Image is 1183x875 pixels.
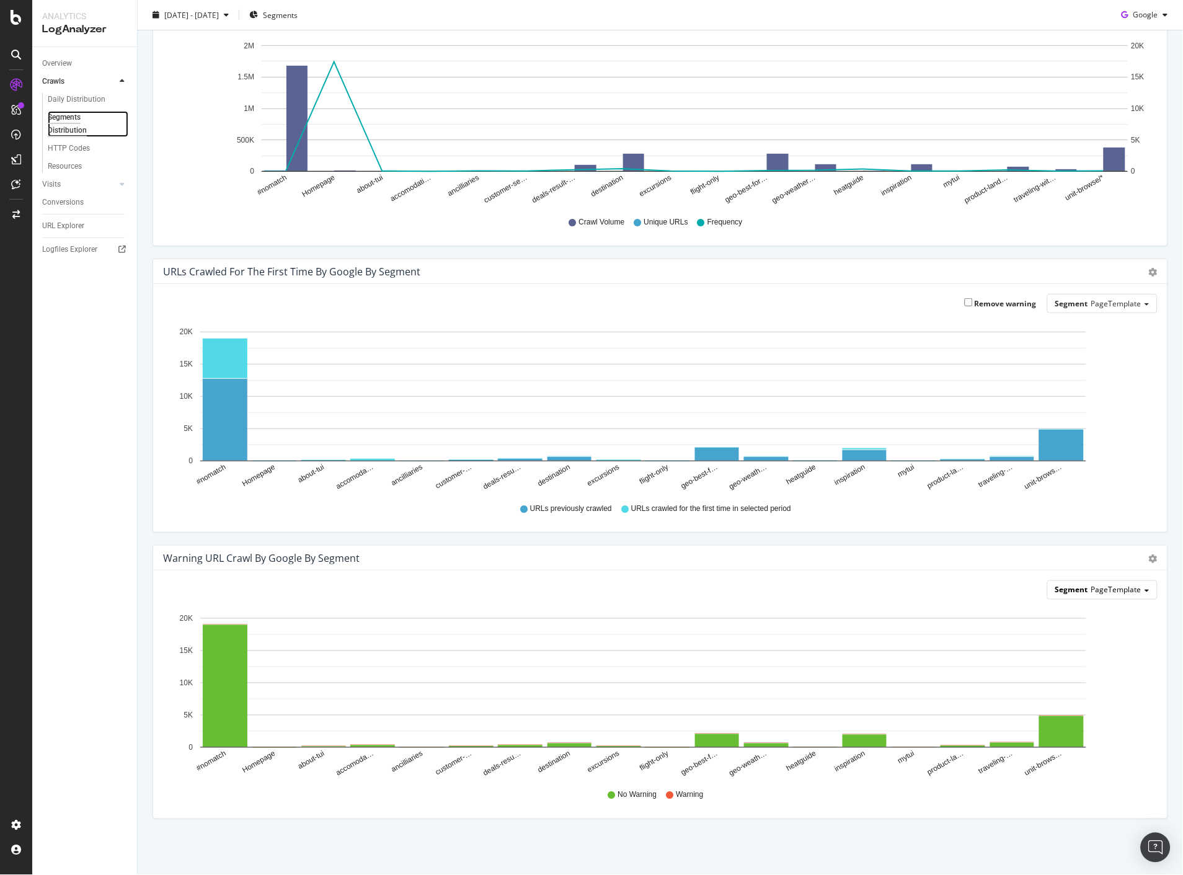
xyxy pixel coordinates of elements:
[48,142,128,155] a: HTTP Codes
[163,37,1148,205] svg: A chart.
[163,265,420,278] div: URLs Crawled for the First Time by google by Segment
[188,457,193,466] text: 0
[897,750,916,766] text: mytui
[644,217,688,228] span: Unique URLs
[833,750,867,774] text: inspiration
[965,298,1037,309] label: Remove warning
[785,463,818,487] text: heatguide
[250,167,254,176] text: 0
[180,393,193,401] text: 10K
[195,463,228,487] text: #nomatch
[296,750,326,771] text: about-tui
[42,178,61,191] div: Visits
[48,111,117,137] div: Segments Distribution
[942,174,962,190] text: mytui
[42,57,72,70] div: Overview
[42,220,84,233] div: URL Explorer
[241,463,277,489] text: Homepage
[833,173,866,197] text: heatguide
[163,323,1148,492] svg: A chart.
[180,328,193,337] text: 20K
[255,174,288,197] text: #nomatch
[1132,73,1145,82] text: 15K
[163,552,360,564] div: Warning URL Crawl by google by Segment
[164,9,219,20] span: [DATE] - [DATE]
[48,93,105,106] div: Daily Distribution
[1132,105,1145,113] text: 10K
[42,196,84,209] div: Conversions
[48,93,128,106] a: Daily Distribution
[244,42,254,50] text: 2M
[536,463,572,489] text: destination
[707,217,743,228] span: Frequency
[1132,42,1145,50] text: 20K
[244,5,303,25] button: Segments
[48,160,128,173] a: Resources
[1149,268,1158,277] div: gear
[638,463,670,487] text: flight-only
[689,174,720,197] text: flight-only
[42,10,127,22] div: Analytics
[42,75,64,88] div: Crawls
[48,142,90,155] div: HTTP Codes
[638,174,673,199] text: excursions
[163,610,1148,778] svg: A chart.
[180,647,193,655] text: 15K
[897,463,916,479] text: mytui
[586,463,621,489] text: excursions
[48,111,128,137] a: Segments Distribution
[1133,9,1158,20] span: Google
[785,749,818,773] text: heatguide
[390,463,425,488] text: ancilliaries
[355,174,384,195] text: about-tui
[301,173,337,199] text: Homepage
[1064,173,1106,202] text: unit-browse/*
[618,790,657,801] span: No Warning
[1055,298,1088,309] span: Segment
[42,243,128,256] a: Logfiles Explorer
[244,105,254,113] text: 1M
[263,9,298,20] span: Segments
[42,75,116,88] a: Crawls
[241,749,277,775] text: Homepage
[184,711,193,720] text: 5K
[586,750,621,775] text: excursions
[530,504,612,514] span: URLs previously crawled
[48,160,82,173] div: Resources
[676,790,703,801] span: Warning
[965,298,973,306] input: Remove warning
[42,196,128,209] a: Conversions
[880,174,913,198] text: inspiration
[42,243,97,256] div: Logfiles Explorer
[42,220,128,233] a: URL Explorer
[188,744,193,752] text: 0
[631,504,791,514] span: URLs crawled for the first time in selected period
[446,174,481,198] text: ancilliaries
[180,679,193,688] text: 10K
[237,136,254,144] text: 500K
[148,5,234,25] button: [DATE] - [DATE]
[1117,5,1173,25] button: Google
[1149,554,1158,563] div: gear
[42,22,127,37] div: LogAnalyzer
[1091,585,1141,595] span: PageTemplate
[390,750,425,775] text: ancilliaries
[1091,298,1141,309] span: PageTemplate
[1055,585,1088,595] span: Segment
[833,463,867,487] text: inspiration
[536,750,572,775] text: destination
[237,73,254,82] text: 1.5M
[42,178,116,191] a: Visits
[1141,833,1171,863] div: Open Intercom Messenger
[1132,136,1141,144] text: 5K
[184,425,193,433] text: 5K
[180,615,193,623] text: 20K
[195,750,228,773] text: #nomatch
[638,750,670,773] text: flight-only
[296,463,326,485] text: about-tui
[1132,167,1136,176] text: 0
[180,360,193,369] text: 15K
